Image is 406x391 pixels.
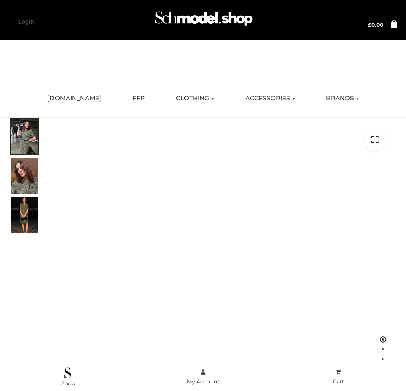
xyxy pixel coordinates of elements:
img: Schmodel Admin 964 [153,5,255,36]
img: Screenshot-2024-10-29-at-7.00.09%E2%80%AFPM.jpg [11,197,38,233]
img: .Shop [64,367,71,378]
a: CLOTHING [169,89,221,108]
span: .Shop [60,380,75,387]
a: ACCESSORIES [239,89,302,108]
img: Screenshot-2024-10-29-at-7.00.03%E2%80%AFPM.jpg [11,158,38,194]
span: My Account [187,378,219,385]
span: £ [368,21,371,28]
a: My Account [135,367,271,387]
bdi: 0.00 [368,21,383,28]
a: FFP [126,89,151,108]
a: Schmodel Admin 964 [151,8,255,36]
a: BRANDS [319,89,366,108]
img: Screenshot-2024-10-29-at-6.59.56%E2%80%AFPM.jpg [11,119,38,154]
span: Cart [333,378,344,385]
a: [DOMAIN_NAME] [40,89,108,108]
a: Login [18,18,34,25]
a: Cart [271,367,406,387]
a: £0.00 [368,22,383,28]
